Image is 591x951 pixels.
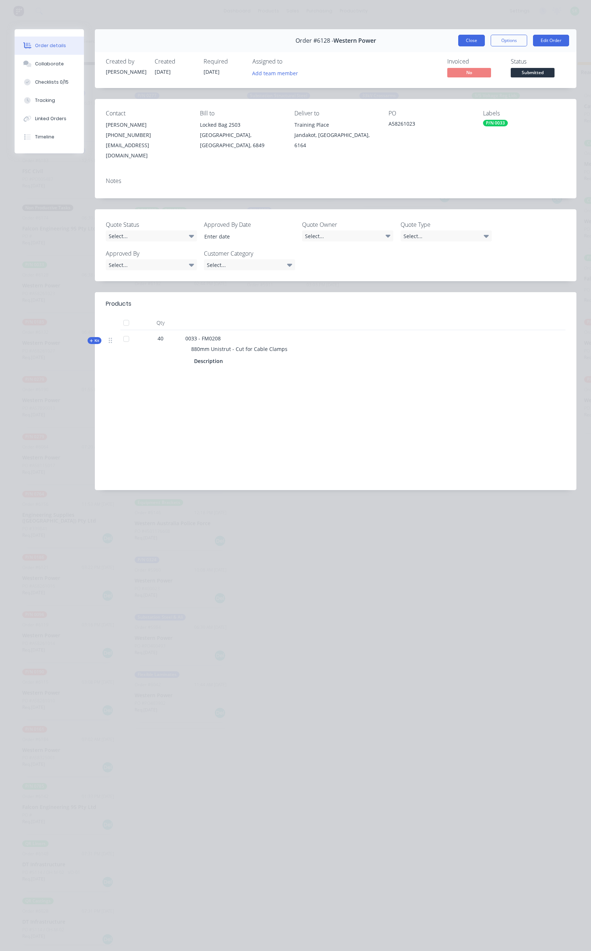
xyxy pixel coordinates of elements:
div: Kit [88,337,101,344]
div: Deliver to [294,110,377,117]
div: [PERSON_NAME][PHONE_NUMBER][EMAIL_ADDRESS][DOMAIN_NAME] [106,120,188,161]
span: Kit [90,338,99,343]
label: Quote Owner [302,220,393,229]
button: Collaborate [15,55,84,73]
div: Assigned to [252,58,325,65]
div: Tracking [35,97,55,104]
div: Select... [106,230,197,241]
div: Required [204,58,244,65]
div: Locked Bag 2503[GEOGRAPHIC_DATA], [GEOGRAPHIC_DATA], 6849 [200,120,282,150]
div: Collaborate [35,61,64,67]
div: Select... [401,230,492,241]
span: 0033 - FM0208 [185,335,221,342]
span: 40 [158,335,163,342]
div: Products [106,299,131,308]
button: Checklists 0/15 [15,73,84,91]
button: Linked Orders [15,110,84,128]
div: Created by [106,58,146,65]
span: [DATE] [204,68,220,75]
div: Notes [106,177,565,184]
label: Approved By Date [204,220,295,229]
div: Labels [483,110,565,117]
div: Locked Bag 2503 [200,120,282,130]
span: Order #6128 - [295,37,333,44]
div: PO [389,110,471,117]
div: [EMAIL_ADDRESS][DOMAIN_NAME] [106,140,188,161]
div: Qty [139,316,182,330]
div: Invoiced [447,58,502,65]
label: Customer Category [204,249,295,258]
div: Training PlaceJandakot, [GEOGRAPHIC_DATA], 6164 [294,120,377,150]
button: Close [458,35,485,46]
div: Status [511,58,565,65]
div: Jandakot, [GEOGRAPHIC_DATA], 6164 [294,130,377,150]
div: Timeline [35,134,54,140]
div: Created [155,58,195,65]
div: Order details [35,42,66,49]
div: Checklists 0/15 [35,79,69,85]
span: Submitted [511,68,555,77]
div: P/N 0033 [483,120,508,126]
button: Add team member [252,68,302,78]
span: No [447,68,491,77]
div: [GEOGRAPHIC_DATA], [GEOGRAPHIC_DATA], 6849 [200,130,282,150]
div: [PERSON_NAME] [106,120,188,130]
div: Select... [302,230,393,241]
label: Approved By [106,249,197,258]
button: Submitted [511,68,555,79]
div: Select... [106,259,197,270]
input: Enter date [199,231,290,242]
button: Timeline [15,128,84,146]
div: Contact [106,110,188,117]
div: [PHONE_NUMBER] [106,130,188,140]
span: Western Power [333,37,376,44]
label: Quote Type [401,220,492,229]
button: Edit Order [533,35,569,46]
div: [PERSON_NAME] [106,68,146,76]
button: Order details [15,37,84,55]
button: Options [491,35,527,46]
button: Tracking [15,91,84,110]
span: [DATE] [155,68,171,75]
div: Select... [204,259,295,270]
div: Training Place [294,120,377,130]
div: A58261023 [389,120,471,130]
span: 880mm Unistrut - Cut for Cable Clamps [191,345,287,352]
button: Add team member [248,68,302,78]
label: Quote Status [106,220,197,229]
div: Description [194,356,226,366]
div: Linked Orders [35,115,66,122]
div: Bill to [200,110,282,117]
